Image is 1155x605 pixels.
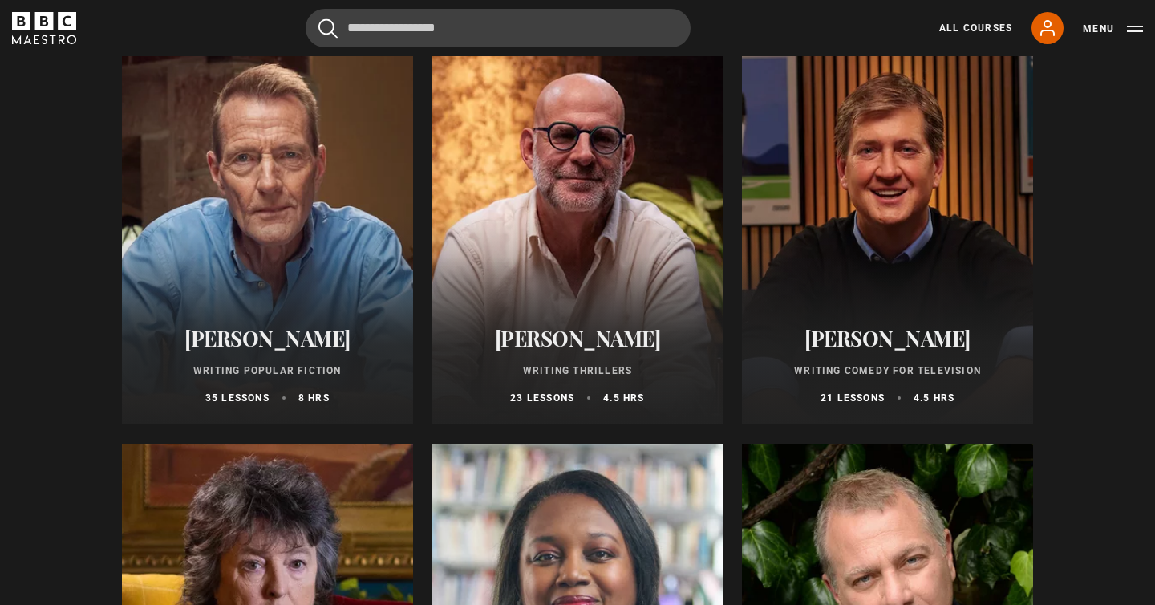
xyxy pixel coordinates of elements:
[432,39,723,424] a: [PERSON_NAME] Writing Thrillers 23 lessons 4.5 hrs
[742,39,1033,424] a: [PERSON_NAME] Writing Comedy for Television 21 lessons 4.5 hrs
[821,391,885,405] p: 21 lessons
[141,363,394,378] p: Writing Popular Fiction
[761,363,1014,378] p: Writing Comedy for Television
[510,391,574,405] p: 23 lessons
[761,326,1014,351] h2: [PERSON_NAME]
[122,39,413,424] a: [PERSON_NAME] Writing Popular Fiction 35 lessons 8 hrs
[12,12,76,44] svg: BBC Maestro
[939,21,1012,35] a: All Courses
[452,326,704,351] h2: [PERSON_NAME]
[298,391,330,405] p: 8 hrs
[603,391,644,405] p: 4.5 hrs
[205,391,269,405] p: 35 lessons
[914,391,954,405] p: 4.5 hrs
[452,363,704,378] p: Writing Thrillers
[1083,21,1143,37] button: Toggle navigation
[306,9,691,47] input: Search
[318,18,338,39] button: Submit the search query
[141,326,394,351] h2: [PERSON_NAME]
